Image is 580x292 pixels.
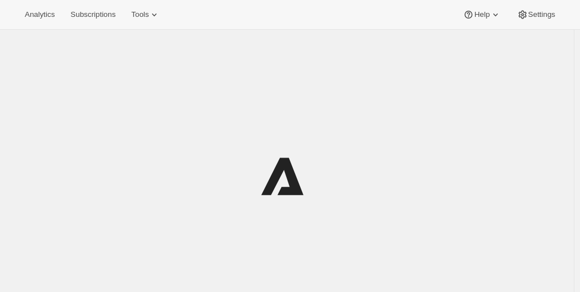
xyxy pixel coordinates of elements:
button: Help [456,7,507,23]
span: Subscriptions [70,10,115,19]
button: Analytics [18,7,61,23]
button: Tools [124,7,167,23]
span: Help [474,10,489,19]
span: Settings [528,10,555,19]
button: Subscriptions [64,7,122,23]
button: Settings [510,7,562,23]
span: Analytics [25,10,55,19]
span: Tools [131,10,149,19]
